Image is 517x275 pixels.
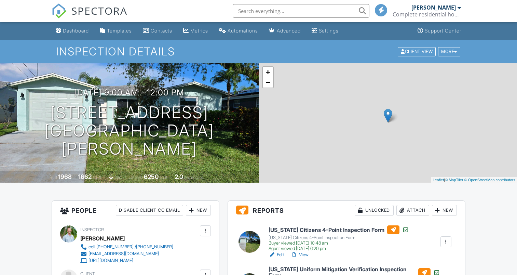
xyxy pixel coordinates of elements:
[263,77,273,88] a: Zoom out
[464,178,515,182] a: © OpenStreetMap contributors
[80,233,125,244] div: [PERSON_NAME]
[216,25,261,37] a: Automations (Basic)
[228,28,258,34] div: Automations
[445,178,463,182] a: © MapTiler
[58,173,72,180] div: 1968
[228,201,465,220] h3: Reports
[160,175,168,180] span: sq.ft.
[263,67,273,77] a: Zoom in
[266,25,303,37] a: Advanced
[140,25,175,37] a: Contacts
[80,257,173,264] a: [URL][DOMAIN_NAME]
[50,175,57,180] span: Built
[80,244,173,250] a: cell [PHONE_NUMBER] /[PHONE_NUMBER]
[319,28,339,34] div: Settings
[63,28,89,34] div: Dashboard
[78,173,92,180] div: 1662
[107,28,132,34] div: Templates
[93,175,102,180] span: sq. ft.
[180,25,211,37] a: Metrics
[71,3,127,18] span: SPECTORA
[269,225,409,251] a: [US_STATE] Citizens 4-Point Inspection Form [US_STATE] Citizens 4-Point Inspection Form Buyer vie...
[396,205,429,216] div: Attach
[151,28,172,34] div: Contacts
[291,251,309,258] a: View
[80,227,104,232] span: Inspector
[144,173,159,180] div: 6250
[52,3,67,18] img: The Best Home Inspection Software - Spectora
[233,4,369,18] input: Search everything...
[309,25,341,37] a: Settings
[186,205,211,216] div: New
[190,28,208,34] div: Metrics
[438,47,460,56] div: More
[11,104,248,158] h1: [STREET_ADDRESS] [GEOGRAPHIC_DATA][PERSON_NAME]
[53,25,92,37] a: Dashboard
[89,251,159,257] div: [EMAIL_ADDRESS][DOMAIN_NAME]
[277,28,301,34] div: Advanced
[52,9,127,24] a: SPECTORA
[425,28,461,34] div: Support Center
[433,178,444,182] a: Leaflet
[269,246,409,251] div: Agent viewed [DATE] 6:20 pm
[56,45,461,57] h1: Inspection Details
[431,177,517,183] div: |
[355,205,394,216] div: Unlocked
[74,88,184,97] h3: [DATE] 9:00 am - 12:00 pm
[269,251,284,258] a: Edit
[89,258,133,263] div: [URL][DOMAIN_NAME]
[128,175,143,180] span: Lot Size
[398,47,436,56] div: Client View
[432,205,457,216] div: New
[393,11,461,18] div: Complete residential home inspections LLC
[80,250,173,257] a: [EMAIL_ADDRESS][DOMAIN_NAME]
[89,244,173,250] div: cell [PHONE_NUMBER] /[PHONE_NUMBER]
[269,240,409,246] div: Buyer viewed [DATE] 10:48 am
[269,235,409,240] div: [US_STATE] Citizens 4-Point Inspection Form
[116,205,183,216] div: Disable Client CC Email
[114,175,122,180] span: slab
[175,173,183,180] div: 2.0
[269,225,409,234] h6: [US_STATE] Citizens 4-Point Inspection Form
[397,49,437,54] a: Client View
[52,201,219,220] h3: People
[184,175,204,180] span: bathrooms
[97,25,135,37] a: Templates
[415,25,464,37] a: Support Center
[411,4,456,11] div: [PERSON_NAME]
